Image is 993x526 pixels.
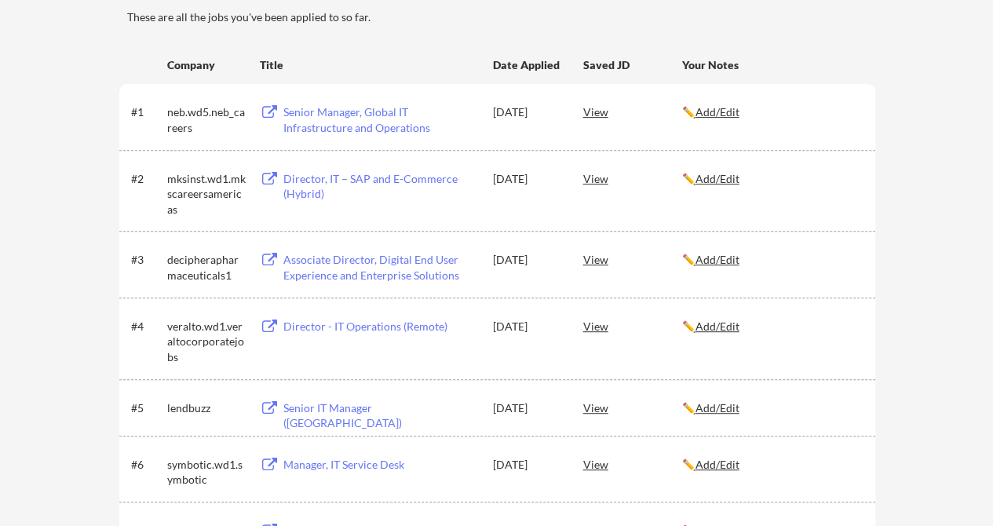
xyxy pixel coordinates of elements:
[493,104,562,120] div: [DATE]
[167,457,246,488] div: symbotic.wd1.symbotic
[583,50,682,79] div: Saved JD
[167,57,246,73] div: Company
[167,319,246,365] div: veralto.wd1.veraltocorporatejobs
[583,450,682,478] div: View
[682,104,861,120] div: ✏️
[682,252,861,268] div: ✏️
[695,401,739,415] u: Add/Edit
[493,400,562,416] div: [DATE]
[127,9,875,25] div: These are all the jobs you've been applied to so far.
[583,97,682,126] div: View
[583,393,682,422] div: View
[167,104,246,135] div: neb.wd5.neb_careers
[583,312,682,340] div: View
[695,172,739,185] u: Add/Edit
[682,57,861,73] div: Your Notes
[260,57,478,73] div: Title
[283,319,478,334] div: Director - IT Operations (Remote)
[131,104,162,120] div: #1
[283,457,478,473] div: Manager, IT Service Desk
[493,319,562,334] div: [DATE]
[167,400,246,416] div: lendbuzz
[493,171,562,187] div: [DATE]
[682,457,861,473] div: ✏️
[131,400,162,416] div: #5
[167,171,246,217] div: mksinst.wd1.mkscareersamericas
[283,104,478,135] div: Senior Manager, Global IT Infrastructure and Operations
[583,245,682,273] div: View
[131,457,162,473] div: #6
[695,253,739,266] u: Add/Edit
[167,252,246,283] div: decipherapharmaceuticals1
[695,458,739,471] u: Add/Edit
[283,400,478,431] div: Senior IT Manager ([GEOGRAPHIC_DATA])
[283,171,478,202] div: Director, IT – SAP and E-Commerce (Hybrid)
[695,105,739,119] u: Add/Edit
[131,319,162,334] div: #4
[682,171,861,187] div: ✏️
[695,320,739,333] u: Add/Edit
[493,57,562,73] div: Date Applied
[493,457,562,473] div: [DATE]
[583,164,682,192] div: View
[131,171,162,187] div: #2
[493,252,562,268] div: [DATE]
[682,400,861,416] div: ✏️
[131,252,162,268] div: #3
[682,319,861,334] div: ✏️
[283,252,478,283] div: Associate Director, Digital End User Experience and Enterprise Solutions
